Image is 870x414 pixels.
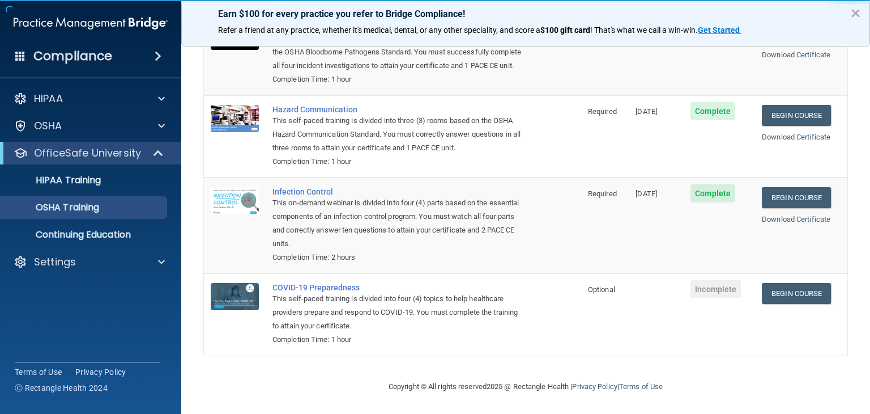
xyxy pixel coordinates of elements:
[619,382,663,391] a: Terms of Use
[540,26,590,35] strong: $100 gift card
[33,48,112,64] h4: Compliance
[690,184,735,202] span: Complete
[7,229,162,240] p: Continuing Education
[14,12,168,35] img: PMB logo
[75,366,126,378] a: Privacy Policy
[762,133,830,141] a: Download Certificate
[588,189,617,198] span: Required
[636,107,657,116] span: [DATE]
[636,189,657,198] span: [DATE]
[272,283,524,292] a: COVID-19 Preparedness
[762,105,831,126] a: Begin Course
[850,4,861,22] button: Close
[15,382,108,394] span: Ⓒ Rectangle Health 2024
[14,92,165,105] a: HIPAA
[272,32,524,73] div: This self-paced training is divided into four (4) exposure incidents based on the OSHA Bloodborne...
[218,9,833,19] p: Earn $100 for every practice you refer to Bridge Compliance!
[588,285,615,294] span: Optional
[572,382,617,391] a: Privacy Policy
[762,50,830,59] a: Download Certificate
[218,26,540,35] span: Refer a friend at any practice, whether it's medical, dental, or any other speciality, and score a
[7,175,101,186] p: HIPAA Training
[588,107,617,116] span: Required
[14,119,165,133] a: OSHA
[272,251,524,264] div: Completion Time: 2 hours
[698,26,741,35] a: Get Started
[690,280,741,298] span: Incomplete
[762,187,831,208] a: Begin Course
[272,333,524,347] div: Completion Time: 1 hour
[590,26,698,35] span: ! That's what we call a win-win.
[34,119,62,133] p: OSHA
[319,369,732,405] div: Copyright © All rights reserved 2025 @ Rectangle Health | |
[762,283,831,304] a: Begin Course
[272,196,524,251] div: This on-demand webinar is divided into four (4) parts based on the essential components of an inf...
[34,92,63,105] p: HIPAA
[272,292,524,333] div: This self-paced training is divided into four (4) topics to help healthcare providers prepare and...
[272,114,524,155] div: This self-paced training is divided into three (3) rooms based on the OSHA Hazard Communication S...
[14,255,165,269] a: Settings
[15,366,62,378] a: Terms of Use
[690,102,735,120] span: Complete
[272,73,524,86] div: Completion Time: 1 hour
[34,255,76,269] p: Settings
[272,187,524,196] a: Infection Control
[272,105,524,114] a: Hazard Communication
[762,215,830,223] a: Download Certificate
[7,202,99,213] p: OSHA Training
[34,146,141,160] p: OfficeSafe University
[272,155,524,168] div: Completion Time: 1 hour
[698,26,740,35] strong: Get Started
[14,146,164,160] a: OfficeSafe University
